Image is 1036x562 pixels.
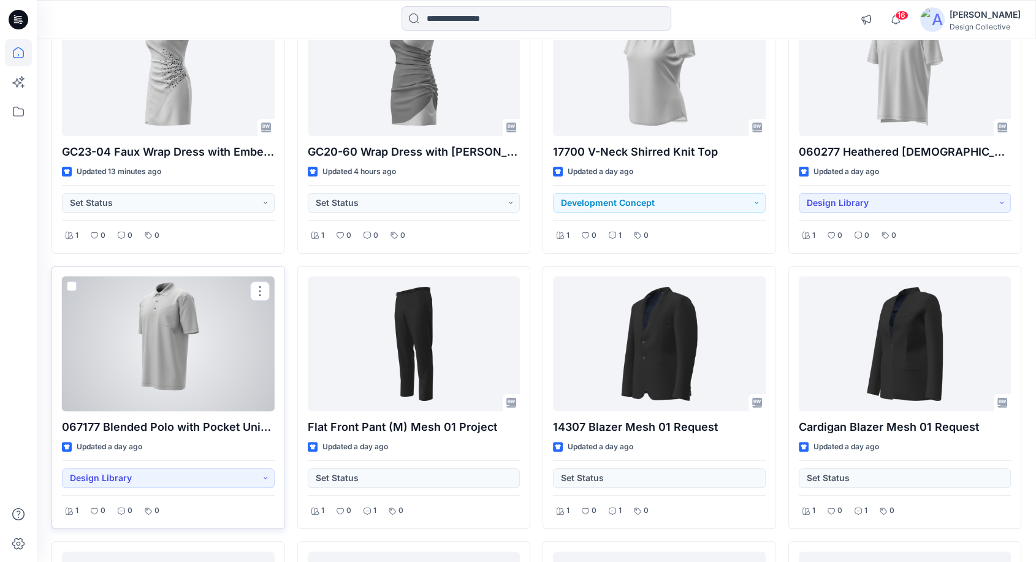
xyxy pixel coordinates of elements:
[322,165,396,178] p: Updated 4 hours ago
[400,229,405,242] p: 0
[592,504,596,517] p: 0
[75,504,78,517] p: 1
[553,143,766,161] p: 17700 V-Neck Shirred Knit Top
[799,276,1011,411] a: Cardigan Blazer Mesh 01 Request
[891,229,896,242] p: 0
[101,504,105,517] p: 0
[895,10,908,20] span: 16
[553,1,766,136] a: 17700 V-Neck Shirred Knit Top
[128,504,132,517] p: 0
[592,229,596,242] p: 0
[950,7,1021,22] div: [PERSON_NAME]
[321,229,324,242] p: 1
[62,143,275,161] p: GC23-04 Faux Wrap Dress with Embellishment
[799,143,1011,161] p: 060277 Heathered [DEMOGRAPHIC_DATA] Sport Polo
[346,229,351,242] p: 0
[62,276,275,411] a: 067177 Blended Polo with Pocket Unisex
[864,229,869,242] p: 0
[566,229,569,242] p: 1
[813,441,879,454] p: Updated a day ago
[799,419,1011,436] p: Cardigan Blazer Mesh 01 Request
[75,229,78,242] p: 1
[62,419,275,436] p: 067177 Blended Polo with Pocket Unisex
[373,229,378,242] p: 0
[154,229,159,242] p: 0
[308,419,520,436] p: Flat Front Pant (M) Mesh 01 Project
[566,504,569,517] p: 1
[568,165,633,178] p: Updated a day ago
[644,229,649,242] p: 0
[644,504,649,517] p: 0
[373,504,376,517] p: 1
[799,1,1011,136] a: 060277 Heathered Male Sport Polo
[77,165,161,178] p: Updated 13 minutes ago
[920,7,945,32] img: avatar
[619,229,622,242] p: 1
[553,419,766,436] p: 14307 Blazer Mesh 01 Request
[101,229,105,242] p: 0
[812,504,815,517] p: 1
[128,229,132,242] p: 0
[154,504,159,517] p: 0
[398,504,403,517] p: 0
[889,504,894,517] p: 0
[837,229,842,242] p: 0
[812,229,815,242] p: 1
[322,441,388,454] p: Updated a day ago
[619,504,622,517] p: 1
[77,441,142,454] p: Updated a day ago
[813,165,879,178] p: Updated a day ago
[321,504,324,517] p: 1
[864,504,867,517] p: 1
[950,22,1021,31] div: Design Collective
[308,1,520,136] a: GC20-60 Wrap Dress with Yoke
[553,276,766,411] a: 14307 Blazer Mesh 01 Request
[308,276,520,411] a: Flat Front Pant (M) Mesh 01 Project
[62,1,275,136] a: GC23-04 Faux Wrap Dress with Embellishment
[837,504,842,517] p: 0
[568,441,633,454] p: Updated a day ago
[308,143,520,161] p: GC20-60 Wrap Dress with [PERSON_NAME]
[346,504,351,517] p: 0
